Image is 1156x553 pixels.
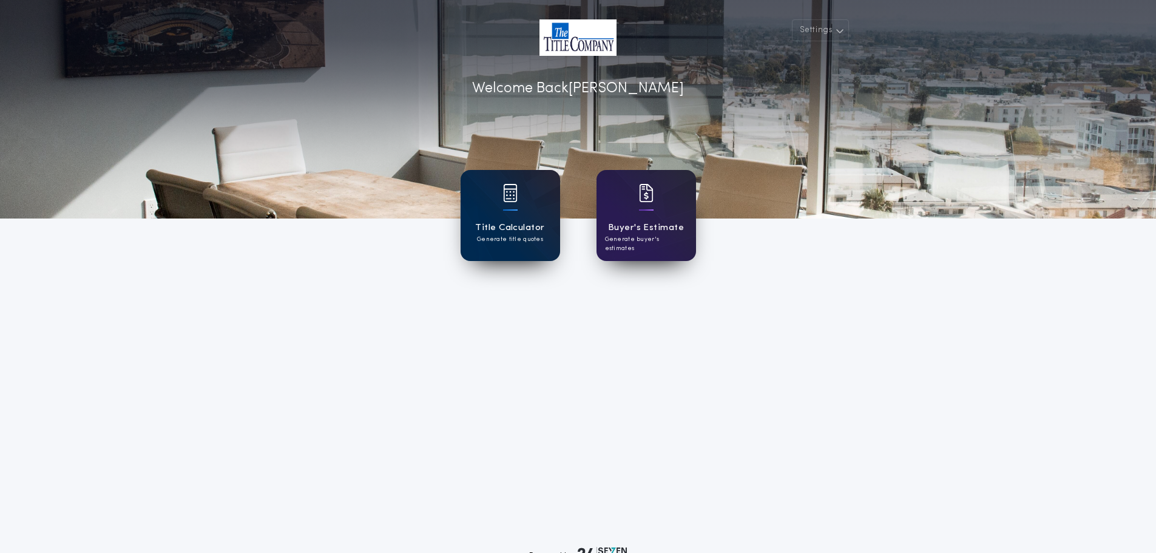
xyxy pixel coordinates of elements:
p: Welcome Back [PERSON_NAME] [472,78,684,100]
img: card icon [639,184,654,202]
p: Generate buyer's estimates [605,235,688,253]
img: account-logo [539,19,617,56]
img: card icon [503,184,518,202]
h1: Title Calculator [475,221,544,235]
a: card iconBuyer's EstimateGenerate buyer's estimates [597,170,696,261]
p: Generate title quotes [477,235,543,244]
button: Settings [792,19,849,41]
h1: Buyer's Estimate [608,221,684,235]
a: card iconTitle CalculatorGenerate title quotes [461,170,560,261]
